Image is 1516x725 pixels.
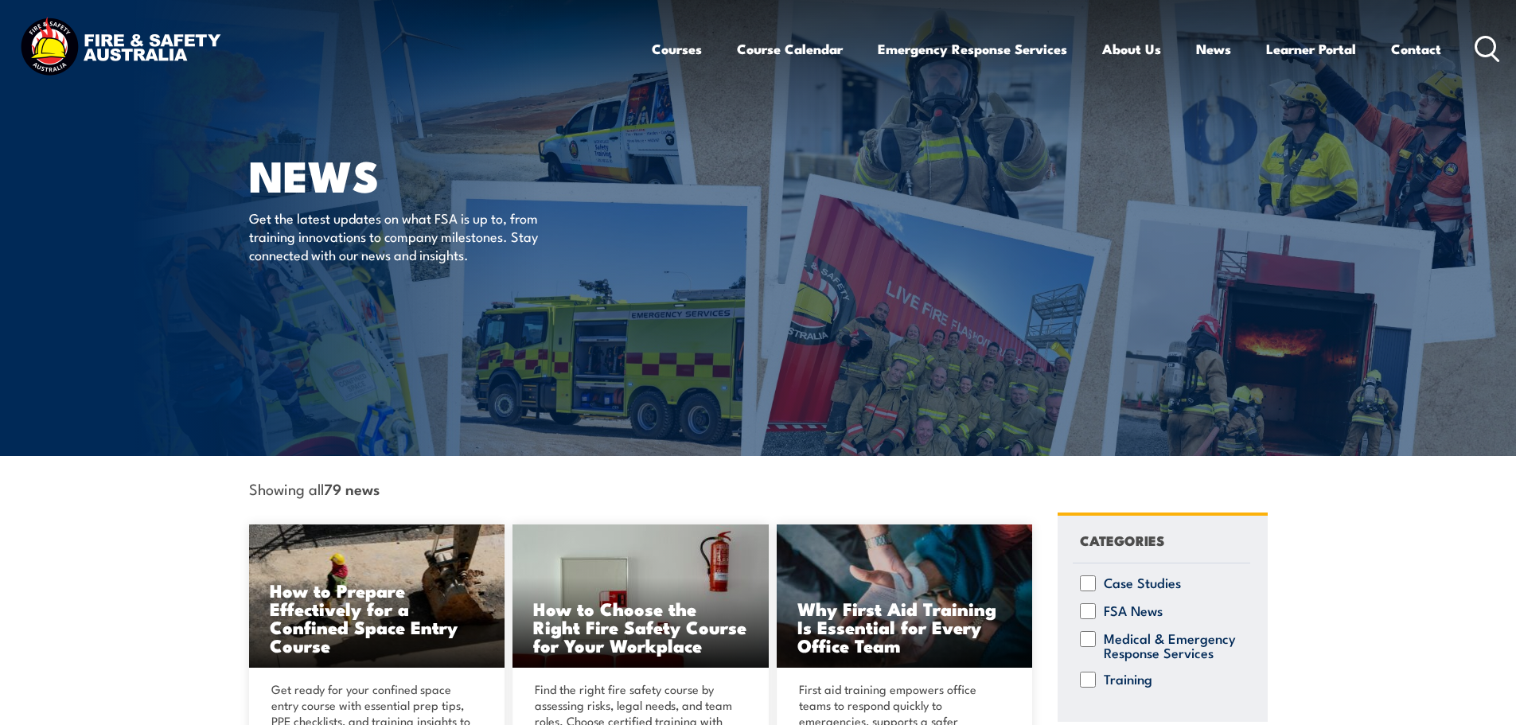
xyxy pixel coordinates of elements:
a: News [1196,28,1231,70]
a: About Us [1102,28,1161,70]
img: pexels-jan-van-der-wolf-11680885-19143940 [512,524,769,668]
a: How to Prepare Effectively for a Confined Space Entry Course [249,524,505,668]
strong: 79 news [324,477,380,499]
label: FSA News [1104,603,1163,619]
a: Contact [1391,28,1441,70]
h1: News [249,156,642,193]
a: Course Calendar [737,28,843,70]
a: Emergency Response Services [878,28,1067,70]
img: pexels-nicholas-lim-1397061-3792575 [249,524,505,668]
h3: How to Choose the Right Fire Safety Course for Your Workplace [533,599,748,654]
a: Why First Aid Training Is Essential for Every Office Team [777,524,1033,668]
a: Courses [652,28,702,70]
h4: CATEGORIES [1080,529,1164,551]
a: Learner Portal [1266,28,1356,70]
label: Medical & Emergency Response Services [1104,631,1243,660]
span: Showing all [249,480,380,497]
p: Get the latest updates on what FSA is up to, from training innovations to company milestones. Sta... [249,209,540,264]
h3: How to Prepare Effectively for a Confined Space Entry Course [270,581,485,654]
label: Case Studies [1104,575,1181,591]
label: Training [1104,672,1152,688]
h3: Why First Aid Training Is Essential for Every Office Team [797,599,1012,654]
img: pexels-rdne-6519905 [777,524,1033,668]
a: How to Choose the Right Fire Safety Course for Your Workplace [512,524,769,668]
